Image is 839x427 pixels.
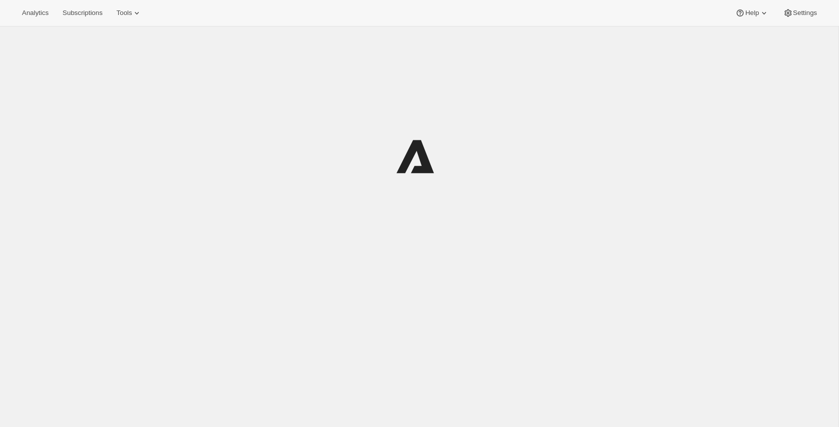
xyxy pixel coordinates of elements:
button: Subscriptions [56,6,108,20]
button: Analytics [16,6,54,20]
span: Settings [793,9,817,17]
span: Subscriptions [62,9,102,17]
span: Analytics [22,9,48,17]
span: Help [745,9,759,17]
button: Settings [777,6,823,20]
button: Help [729,6,775,20]
button: Tools [110,6,148,20]
span: Tools [116,9,132,17]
